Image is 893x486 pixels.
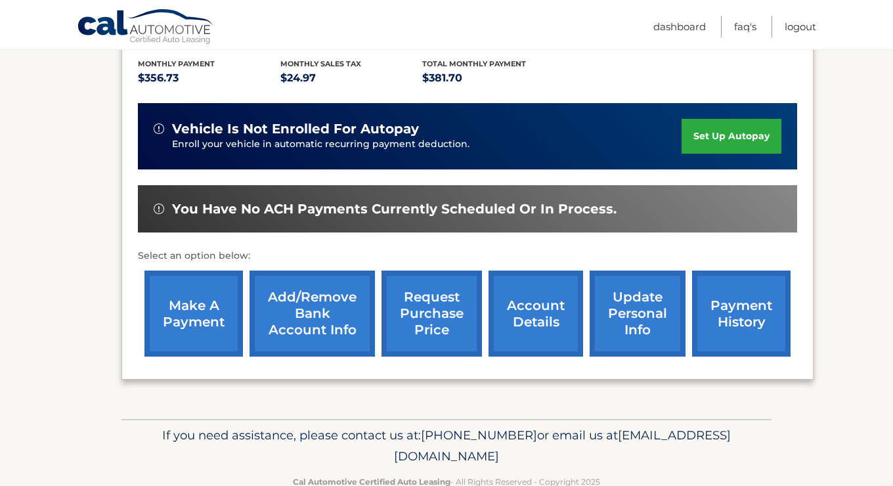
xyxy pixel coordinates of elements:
[172,121,419,137] span: vehicle is not enrolled for autopay
[138,69,280,87] p: $356.73
[394,428,731,464] span: [EMAIL_ADDRESS][DOMAIN_NAME]
[77,9,215,47] a: Cal Automotive
[785,16,816,37] a: Logout
[138,248,797,264] p: Select an option below:
[130,425,763,467] p: If you need assistance, please contact us at: or email us at
[154,204,164,214] img: alert-white.svg
[172,201,617,217] span: You have no ACH payments currently scheduled or in process.
[422,69,565,87] p: $381.70
[138,59,215,68] span: Monthly Payment
[172,137,682,152] p: Enroll your vehicle in automatic recurring payment deduction.
[280,69,423,87] p: $24.97
[280,59,361,68] span: Monthly sales Tax
[250,271,375,357] a: Add/Remove bank account info
[489,271,583,357] a: account details
[734,16,756,37] a: FAQ's
[653,16,706,37] a: Dashboard
[422,59,526,68] span: Total Monthly Payment
[154,123,164,134] img: alert-white.svg
[144,271,243,357] a: make a payment
[692,271,791,357] a: payment history
[421,428,537,443] span: [PHONE_NUMBER]
[381,271,482,357] a: request purchase price
[682,119,781,154] a: set up autopay
[590,271,686,357] a: update personal info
